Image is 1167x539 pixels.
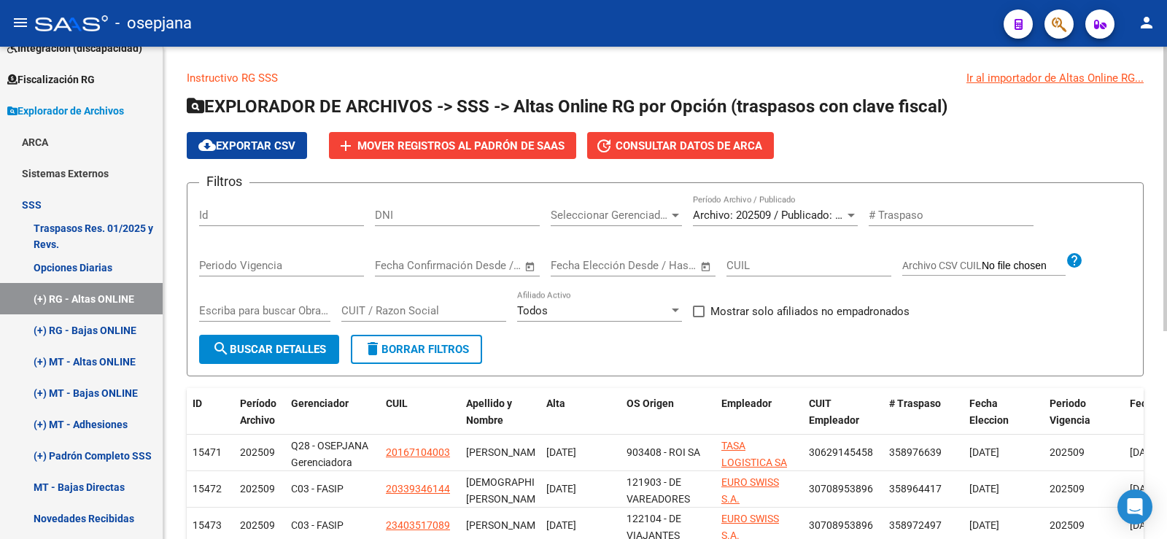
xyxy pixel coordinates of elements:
div: [DATE] [546,517,615,534]
span: [PERSON_NAME] [466,446,544,458]
span: 358972497 [889,519,942,531]
button: Mover registros al PADRÓN de SAAS [329,132,576,159]
span: 30629145458 [809,446,873,458]
div: Ir al importador de Altas Online RG... [966,70,1144,86]
span: 202509 [240,483,275,495]
span: 20339346144 [386,483,450,495]
span: Seleccionar Gerenciador [551,209,669,222]
span: Período Archivo [240,398,276,426]
span: 202509 [240,519,275,531]
button: Borrar Filtros [351,335,482,364]
input: Fecha fin [447,259,518,272]
mat-icon: person [1138,14,1155,31]
span: TASA LOGISTICA SA [721,440,787,468]
datatable-header-cell: Periodo Vigencia [1044,388,1124,452]
input: Fecha fin [623,259,694,272]
span: Buscar Detalles [212,343,326,356]
span: Integración (discapacidad) [7,40,142,56]
mat-icon: search [212,340,230,357]
mat-icon: delete [364,340,381,357]
span: Empleador [721,398,772,409]
span: [DEMOGRAPHIC_DATA][PERSON_NAME] [466,476,573,505]
button: Exportar CSV [187,132,307,159]
span: 15473 [193,519,222,531]
span: 30708953896 [809,519,873,531]
span: CUIL [386,398,408,409]
span: Exportar CSV [198,139,295,152]
span: 202509 [1050,483,1085,495]
span: [DATE] [969,519,999,531]
span: EURO SWISS S.A. [721,476,779,505]
input: Fecha inicio [551,259,610,272]
span: # Traspaso [889,398,941,409]
span: C03 - FASIP [291,519,344,531]
span: 202509 [240,446,275,458]
span: Alta [546,398,565,409]
button: Buscar Detalles [199,335,339,364]
span: Explorador de Archivos [7,103,124,119]
span: 15472 [193,483,222,495]
input: Archivo CSV CUIL [982,260,1066,273]
span: EXPLORADOR DE ARCHIVOS -> SSS -> Altas Online RG por Opción (traspasos con clave fiscal) [187,96,947,117]
button: Open calendar [698,258,715,275]
input: Fecha inicio [375,259,434,272]
div: Open Intercom Messenger [1117,489,1152,524]
span: 30708953896 [809,483,873,495]
mat-icon: menu [12,14,29,31]
span: [DATE] [1130,446,1160,458]
span: 23403517089 [386,519,450,531]
span: Q28 - OSEPJANA Gerenciadora [291,440,368,468]
span: Consultar datos de ARCA [616,139,762,152]
span: 202509 [1050,446,1085,458]
mat-icon: add [337,137,354,155]
span: Todos [517,304,548,317]
span: 20167104003 [386,446,450,458]
span: 15471 [193,446,222,458]
span: C03 - FASIP [291,483,344,495]
span: Archivo: 202509 / Publicado: 202508 [693,209,870,222]
span: Apellido y Nombre [466,398,512,426]
span: Archivo CSV CUIL [902,260,982,271]
span: 358976639 [889,446,942,458]
datatable-header-cell: OS Origen [621,388,716,452]
datatable-header-cell: CUIT Empleador [803,388,883,452]
datatable-header-cell: Alta [540,388,621,452]
datatable-header-cell: Apellido y Nombre [460,388,540,452]
datatable-header-cell: # Traspaso [883,388,964,452]
span: 358964417 [889,483,942,495]
span: OS Origen [627,398,674,409]
span: CUIT Empleador [809,398,859,426]
h3: Filtros [199,171,249,192]
span: ID [193,398,202,409]
span: Borrar Filtros [364,343,469,356]
span: Periodo Vigencia [1050,398,1090,426]
a: Instructivo RG SSS [187,71,278,85]
mat-icon: update [595,137,613,155]
span: [DATE] [969,446,999,458]
span: Mover registros al PADRÓN de SAAS [357,139,565,152]
span: 121903 - DE VAREADORES [627,476,690,505]
span: [DATE] [1130,483,1160,495]
div: [DATE] [546,444,615,461]
span: 202509 [1050,519,1085,531]
mat-icon: help [1066,252,1083,269]
button: Open calendar [522,258,539,275]
span: Fiscalización RG [7,71,95,88]
span: Mostrar solo afiliados no empadronados [710,303,910,320]
datatable-header-cell: CUIL [380,388,460,452]
button: Consultar datos de ARCA [587,132,774,159]
span: [DATE] [1130,519,1160,531]
span: - osepjana [115,7,192,39]
span: Gerenciador [291,398,349,409]
datatable-header-cell: Período Archivo [234,388,285,452]
mat-icon: cloud_download [198,136,216,154]
span: [PERSON_NAME] [466,519,544,531]
div: [DATE] [546,481,615,497]
datatable-header-cell: Empleador [716,388,803,452]
span: [DATE] [969,483,999,495]
datatable-header-cell: Fecha Eleccion [964,388,1044,452]
datatable-header-cell: ID [187,388,234,452]
datatable-header-cell: Gerenciador [285,388,380,452]
span: 903408 - ROI SA [627,446,700,458]
span: Fecha Eleccion [969,398,1009,426]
